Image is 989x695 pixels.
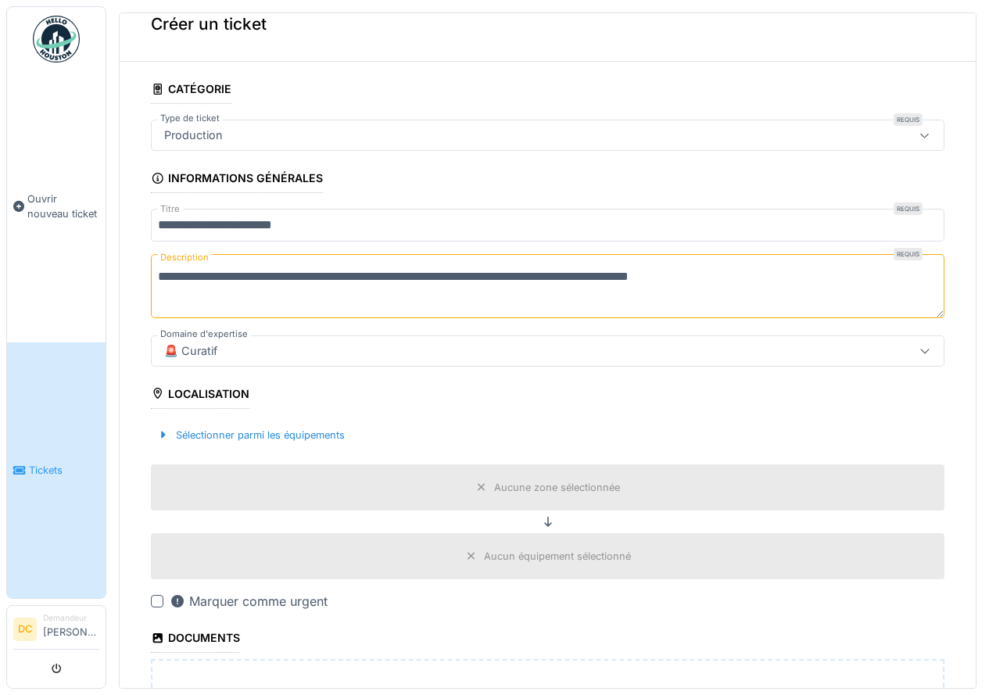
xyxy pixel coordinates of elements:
[157,248,212,267] label: Description
[29,463,99,478] span: Tickets
[151,382,249,409] div: Localisation
[494,480,620,495] div: Aucune zone sélectionnée
[170,592,328,611] div: Marquer comme urgent
[151,77,231,104] div: Catégorie
[158,342,224,360] div: 🚨 Curatif
[158,127,229,144] div: Production
[27,192,99,221] span: Ouvrir nouveau ticket
[13,618,37,641] li: DC
[157,328,251,341] label: Domaine d'expertise
[151,167,323,193] div: Informations générales
[157,112,223,125] label: Type de ticket
[7,71,106,342] a: Ouvrir nouveau ticket
[43,612,99,624] div: Demandeur
[151,425,351,446] div: Sélectionner parmi les équipements
[894,113,923,126] div: Requis
[43,612,99,646] li: [PERSON_NAME]
[484,549,631,564] div: Aucun équipement sélectionné
[13,612,99,650] a: DC Demandeur[PERSON_NAME]
[157,202,183,216] label: Titre
[33,16,80,63] img: Badge_color-CXgf-gQk.svg
[894,248,923,260] div: Requis
[7,342,106,599] a: Tickets
[151,626,240,653] div: Documents
[894,202,923,215] div: Requis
